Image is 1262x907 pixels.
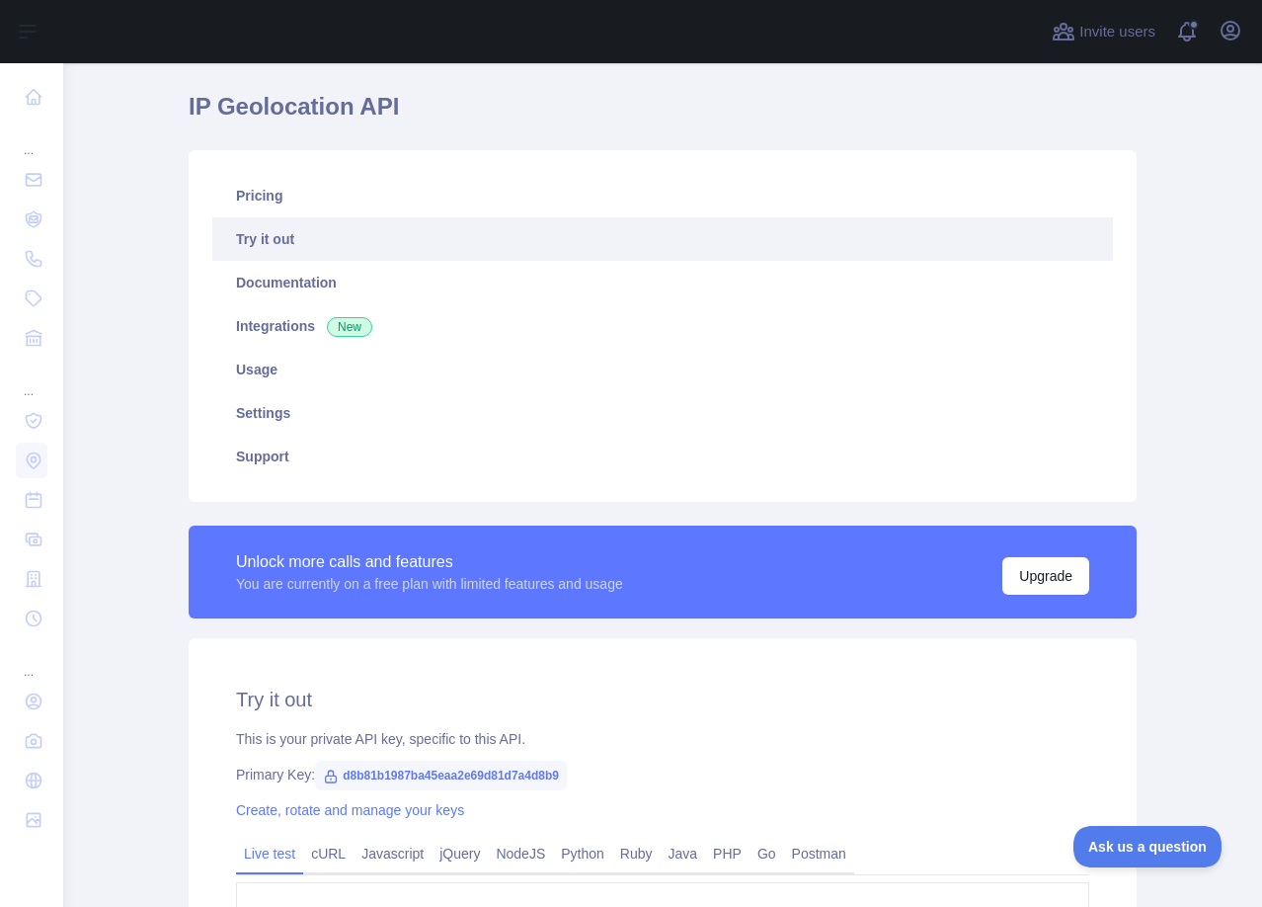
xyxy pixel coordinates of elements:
[553,838,612,869] a: Python
[612,838,661,869] a: Ruby
[236,838,303,869] a: Live test
[212,391,1113,435] a: Settings
[661,838,706,869] a: Java
[16,119,47,158] div: ...
[749,838,784,869] a: Go
[1002,557,1089,595] button: Upgrade
[488,838,553,869] a: NodeJS
[16,640,47,680] div: ...
[315,761,567,790] span: d8b81b1987ba45eaa2e69d81d7a4d8b9
[1073,826,1223,867] iframe: Toggle Customer Support
[705,838,749,869] a: PHP
[212,348,1113,391] a: Usage
[432,838,488,869] a: jQuery
[236,802,464,818] a: Create, rotate and manage your keys
[212,435,1113,478] a: Support
[189,91,1137,138] h1: IP Geolocation API
[1079,21,1155,43] span: Invite users
[1048,16,1159,47] button: Invite users
[236,686,1089,713] h2: Try it out
[212,304,1113,348] a: Integrations New
[212,217,1113,261] a: Try it out
[327,317,372,337] span: New
[236,574,623,594] div: You are currently on a free plan with limited features and usage
[303,838,354,869] a: cURL
[212,174,1113,217] a: Pricing
[784,838,854,869] a: Postman
[236,765,1089,784] div: Primary Key:
[354,838,432,869] a: Javascript
[236,550,623,574] div: Unlock more calls and features
[236,729,1089,749] div: This is your private API key, specific to this API.
[212,261,1113,304] a: Documentation
[16,360,47,399] div: ...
